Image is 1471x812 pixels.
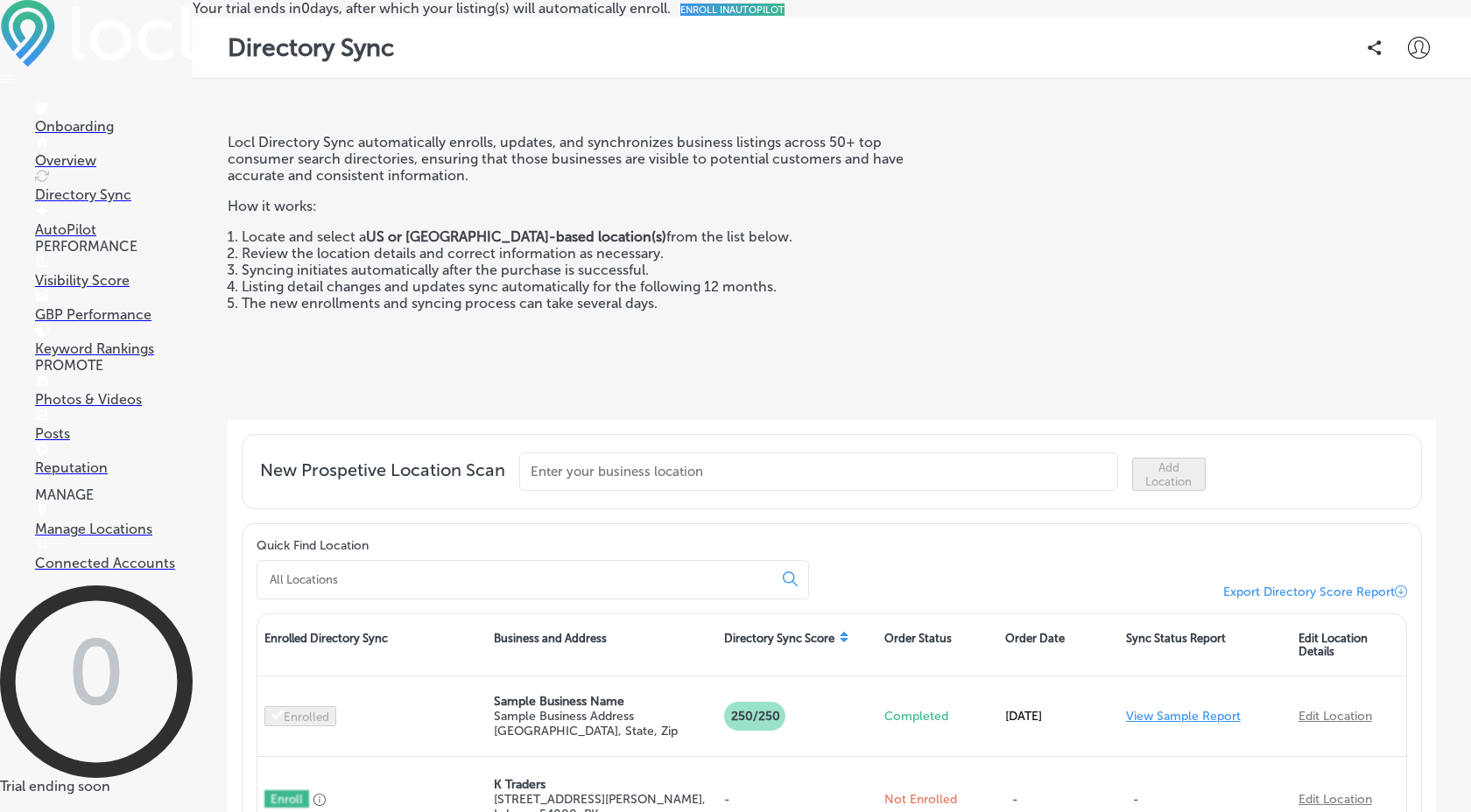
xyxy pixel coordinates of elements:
p: AutoPilot [35,221,193,238]
a: Connected Accounts [35,538,193,571]
iframe: To enrich screen reader interactions, please activate Accessibility in Grammarly extension settings [958,134,1436,402]
span: Export Directory Score Report [1223,584,1395,599]
a: GBP Performance [35,290,193,323]
p: Not Enrolled [884,792,991,807]
div: Directory Sync Score [717,614,878,675]
a: ENROLL INAUTOPILOT [680,3,785,16]
a: Manage Locations [35,504,193,537]
button: Enrolled [264,706,336,726]
a: Reputation [35,443,193,476]
p: Connected Accounts [35,555,193,571]
p: Photos & Videos [35,391,193,408]
p: - [724,792,871,807]
div: [DATE] [998,691,1119,741]
p: Completed [884,709,991,724]
input: Enter your business location [519,452,1118,491]
p: How it works: [228,184,944,214]
div: Enrolled Directory Sync [257,614,487,675]
a: Visibility Score [35,255,193,289]
a: Onboarding [35,101,193,135]
p: Overview [35,152,193,169]
p: PROMOTE [35,357,193,374]
a: Overview [35,136,193,169]
label: Quick Find Location [257,538,369,553]
a: View Sample Report [1126,709,1241,724]
input: All Locations [268,571,769,587]
text: 0 [67,618,125,728]
p: Onboarding [35,118,193,135]
a: AutoPilot [35,205,193,238]
div: Sync Status Report [1119,614,1292,675]
strong: US or [GEOGRAPHIC_DATA]-based location(s) [366,228,666,245]
button: Add Location [1132,458,1206,491]
p: PERFORMANCE [35,238,193,255]
p: Visibility Score [35,272,193,289]
li: Review the location details and correct information as necessary. [242,245,944,262]
a: Directory Sync [35,170,193,203]
p: 250/250 [724,702,785,731]
div: Order Status [877,614,998,675]
a: Edit Location [1299,709,1372,724]
div: Business and Address [487,614,716,675]
p: Keyword Rankings [35,340,193,357]
div: Order Date [998,614,1119,675]
p: GBP Performance [35,306,193,323]
a: Posts [35,409,193,442]
p: Directory Sync [35,186,193,203]
li: Listing detail changes and updates sync automatically for the following 12 months. [242,278,944,295]
button: Enroll [264,790,309,808]
p: Manage Locations [35,521,193,537]
a: Edit Location [1299,792,1372,807]
span: New Prospetive Location Scan [260,459,505,491]
div: Edit Location Details [1292,614,1406,675]
p: K Traders [494,777,709,792]
a: Keyword Rankings [35,324,193,357]
p: Sample Business Address [494,709,709,724]
p: Sample Business Name [494,694,709,709]
li: Syncing initiates automatically after the purchase is successful. [242,262,944,278]
p: Posts [35,425,193,442]
li: The new enrollments and syncing process can take several days. [242,295,944,311]
p: MANAGE [35,486,193,503]
p: Reputation [35,459,193,476]
p: Locl Directory Sync automatically enrolls, updates, and synchronizes business listings across 50+... [228,134,944,184]
li: Locate and select a from the list below. [242,228,944,245]
p: [GEOGRAPHIC_DATA], State, Zip [494,724,709,738]
p: Directory Sync [228,33,394,62]
a: Photos & Videos [35,374,193,408]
